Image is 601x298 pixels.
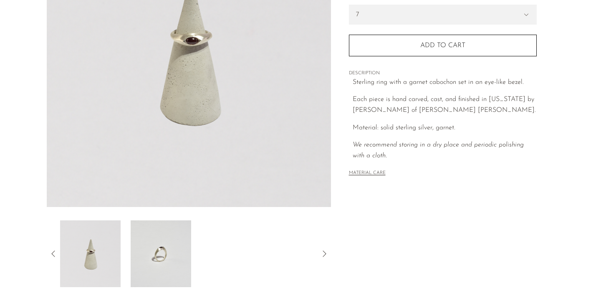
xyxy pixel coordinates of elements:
[349,170,386,177] button: MATERIAL CARE
[349,35,537,56] button: Add to cart
[353,94,537,116] p: Each piece is hand carved, cast, and finished in [US_STATE] by [PERSON_NAME] of [PERSON_NAME] [PE...
[420,42,465,49] span: Add to cart
[353,77,537,88] p: Sterling ring with a garnet cabochon set in an eye-like bezel.
[60,220,121,287] img: Garnet Ellipse Ring
[131,220,191,287] img: Garnet Ellipse Ring
[353,123,537,134] p: Material: solid sterling silver, garnet.
[349,70,537,77] span: DESCRIPTION
[353,141,524,159] i: We recommend storing in a dry place and periodic polishing with a cloth.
